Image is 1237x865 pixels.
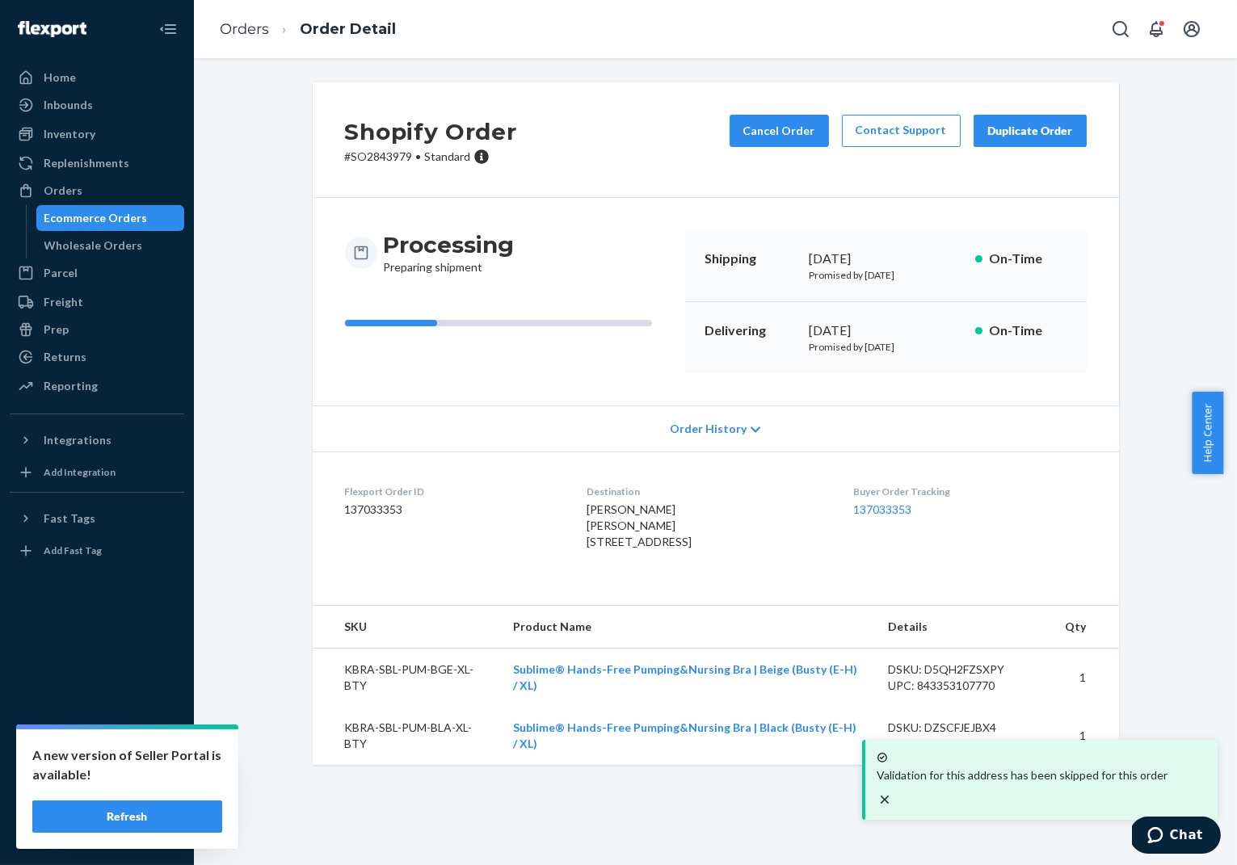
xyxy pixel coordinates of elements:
[32,745,222,784] p: A new version of Seller Portal is available!
[987,123,1073,139] div: Duplicate Order
[313,649,500,708] td: KBRA-SBL-PUM-BGE-XL-BTY
[44,378,98,394] div: Reporting
[44,294,83,310] div: Freight
[44,321,69,338] div: Prep
[842,115,961,147] a: Contact Support
[810,321,962,340] div: [DATE]
[587,502,692,548] span: [PERSON_NAME] [PERSON_NAME] [STREET_ADDRESS]
[705,250,797,268] p: Shipping
[425,149,471,163] span: Standard
[44,510,95,527] div: Fast Tags
[10,289,184,315] a: Freight
[220,20,269,38] a: Orders
[10,765,184,791] button: Talk to Support
[1132,817,1221,857] iframe: Opens a widget where you can chat to one of our agents
[974,115,1087,147] button: Duplicate Order
[500,606,875,649] th: Product Name
[384,230,515,259] h3: Processing
[877,767,1206,783] p: Validation for this address has been skipped for this order
[989,250,1067,268] p: On-Time
[36,205,185,231] a: Ecommerce Orders
[1176,13,1208,45] button: Open account menu
[10,427,184,453] button: Integrations
[810,340,962,354] p: Promised by [DATE]
[10,737,184,763] a: Settings
[10,178,184,204] a: Orders
[384,230,515,275] div: Preparing shipment
[313,707,500,765] td: KBRA-SBL-PUM-BLA-XL-BTY
[810,268,962,282] p: Promised by [DATE]
[44,69,76,86] div: Home
[44,349,86,365] div: Returns
[207,6,409,53] ol: breadcrumbs
[877,792,893,808] svg: close toast
[10,92,184,118] a: Inbounds
[1052,707,1118,765] td: 1
[705,321,797,340] p: Delivering
[10,538,184,564] a: Add Fast Tag
[853,485,1086,498] dt: Buyer Order Tracking
[853,502,911,516] a: 137033353
[44,183,82,199] div: Orders
[513,720,856,750] a: Sublime® Hands-Free Pumping&Nursing Bra | Black (Busty (E-H) / XL)
[44,126,95,142] div: Inventory
[152,13,184,45] button: Close Navigation
[1052,649,1118,708] td: 1
[875,606,1053,649] th: Details
[44,544,102,557] div: Add Fast Tag
[416,149,422,163] span: •
[10,344,184,370] a: Returns
[44,155,129,171] div: Replenishments
[1052,606,1118,649] th: Qty
[345,115,517,149] h2: Shopify Order
[44,432,111,448] div: Integrations
[10,460,184,485] a: Add Integration
[345,485,561,498] dt: Flexport Order ID
[888,720,1040,736] div: DSKU: DZSCFJEJBX4
[32,800,222,833] button: Refresh
[10,65,184,90] a: Home
[345,149,517,165] p: # SO2843979
[44,265,78,281] div: Parcel
[44,210,148,226] div: Ecommerce Orders
[44,465,116,479] div: Add Integration
[888,661,1040,678] div: DSKU: D5QH2FZSXPY
[18,21,86,37] img: Flexport logo
[513,662,857,692] a: Sublime® Hands-Free Pumping&Nursing Bra | Beige (Busty (E-H) / XL)
[670,421,747,437] span: Order History
[810,250,962,268] div: [DATE]
[44,237,143,254] div: Wholesale Orders
[10,820,184,846] button: Give Feedback
[10,121,184,147] a: Inventory
[10,260,184,286] a: Parcel
[587,485,827,498] dt: Destination
[989,321,1067,340] p: On-Time
[1140,13,1172,45] button: Open notifications
[888,736,1040,752] div: UPC: 843353107787
[1104,13,1137,45] button: Open Search Box
[36,233,185,258] a: Wholesale Orders
[300,20,396,38] a: Order Detail
[44,97,93,113] div: Inbounds
[10,373,184,399] a: Reporting
[730,115,829,147] button: Cancel Order
[1192,392,1223,474] button: Help Center
[10,150,184,176] a: Replenishments
[10,317,184,342] a: Prep
[10,506,184,531] button: Fast Tags
[345,502,561,518] dd: 137033353
[313,606,500,649] th: SKU
[888,678,1040,694] div: UPC: 843353107770
[10,792,184,818] a: Help Center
